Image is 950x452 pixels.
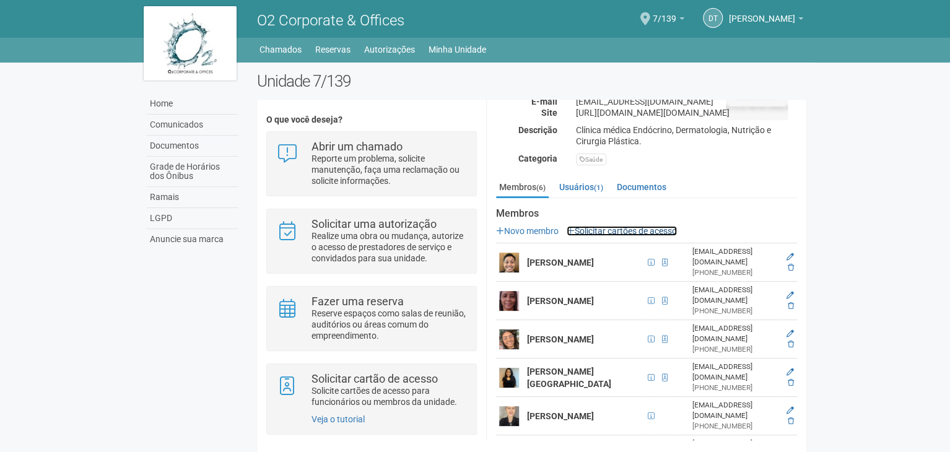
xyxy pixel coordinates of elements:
[692,267,777,278] div: [PHONE_NUMBER]
[692,323,777,344] div: [EMAIL_ADDRESS][DOMAIN_NAME]
[787,291,794,300] a: Editar membro
[527,367,611,389] strong: [PERSON_NAME][GEOGRAPHIC_DATA]
[692,344,777,355] div: [PHONE_NUMBER]
[788,302,794,310] a: Excluir membro
[692,246,777,267] div: [EMAIL_ADDRESS][DOMAIN_NAME]
[653,2,676,24] span: 7/139
[692,306,777,316] div: [PHONE_NUMBER]
[527,296,594,306] strong: [PERSON_NAME]
[567,124,806,147] div: Clínica médica Endócrino, Dermatologia, Nutrição e Cirurgia Plástica.
[567,107,806,118] div: [URL][DOMAIN_NAME][DOMAIN_NAME]
[594,183,603,192] small: (1)
[259,41,302,58] a: Chamados
[147,157,238,187] a: Grade de Horários dos Ônibus
[692,383,777,393] div: [PHONE_NUMBER]
[788,417,794,425] a: Excluir membro
[692,362,777,383] div: [EMAIL_ADDRESS][DOMAIN_NAME]
[312,295,404,308] strong: Fazer uma reserva
[729,2,795,24] span: Danilo Tadeu Freitas Carvalho
[703,8,723,28] a: DT
[692,400,777,421] div: [EMAIL_ADDRESS][DOMAIN_NAME]
[536,183,546,192] small: (6)
[787,253,794,261] a: Editar membro
[788,263,794,272] a: Excluir membro
[312,230,467,264] p: Realize uma obra ou mudança, autorize o acesso de prestadores de serviço e convidados para sua un...
[429,41,486,58] a: Minha Unidade
[147,208,238,229] a: LGPD
[518,125,557,135] strong: Descrição
[499,291,519,311] img: user.png
[527,411,594,421] strong: [PERSON_NAME]
[312,308,467,341] p: Reserve espaços como salas de reunião, auditórios ou áreas comum do empreendimento.
[276,219,466,264] a: Solicitar uma autorização Realize uma obra ou mudança, autorize o acesso de prestadores de serviç...
[147,187,238,208] a: Ramais
[364,41,415,58] a: Autorizações
[144,6,237,80] img: logo.jpg
[788,340,794,349] a: Excluir membro
[266,115,476,124] h4: O que você deseja?
[692,285,777,306] div: [EMAIL_ADDRESS][DOMAIN_NAME]
[787,406,794,415] a: Editar membro
[787,368,794,376] a: Editar membro
[499,329,519,349] img: user.png
[692,421,777,432] div: [PHONE_NUMBER]
[499,253,519,272] img: user.png
[788,378,794,387] a: Excluir membro
[257,72,806,90] h2: Unidade 7/139
[276,296,466,341] a: Fazer uma reserva Reserve espaços como salas de reunião, auditórios ou áreas comum do empreendime...
[312,140,403,153] strong: Abrir um chamado
[567,96,806,107] div: [EMAIL_ADDRESS][DOMAIN_NAME]
[614,178,669,196] a: Documentos
[496,208,797,219] strong: Membros
[499,406,519,426] img: user.png
[496,178,549,198] a: Membros(6)
[527,258,594,267] strong: [PERSON_NAME]
[276,373,466,407] a: Solicitar cartão de acesso Solicite cartões de acesso para funcionários ou membros da unidade.
[315,41,351,58] a: Reservas
[312,153,467,186] p: Reporte um problema, solicite manutenção, faça uma reclamação ou solicite informações.
[556,178,606,196] a: Usuários(1)
[576,154,606,165] div: Saúde
[531,97,557,106] strong: E-mail
[147,93,238,115] a: Home
[147,136,238,157] a: Documentos
[653,15,684,25] a: 7/139
[276,141,466,186] a: Abrir um chamado Reporte um problema, solicite manutenção, faça uma reclamação ou solicite inform...
[257,12,404,29] span: O2 Corporate & Offices
[541,108,557,118] strong: Site
[729,15,803,25] a: [PERSON_NAME]
[147,229,238,250] a: Anuncie sua marca
[312,217,437,230] strong: Solicitar uma autorização
[787,329,794,338] a: Editar membro
[518,154,557,163] strong: Categoria
[312,372,438,385] strong: Solicitar cartão de acesso
[499,368,519,388] img: user.png
[567,226,677,236] a: Solicitar cartões de acesso
[312,414,365,424] a: Veja o tutorial
[496,226,559,236] a: Novo membro
[527,334,594,344] strong: [PERSON_NAME]
[147,115,238,136] a: Comunicados
[312,385,467,407] p: Solicite cartões de acesso para funcionários ou membros da unidade.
